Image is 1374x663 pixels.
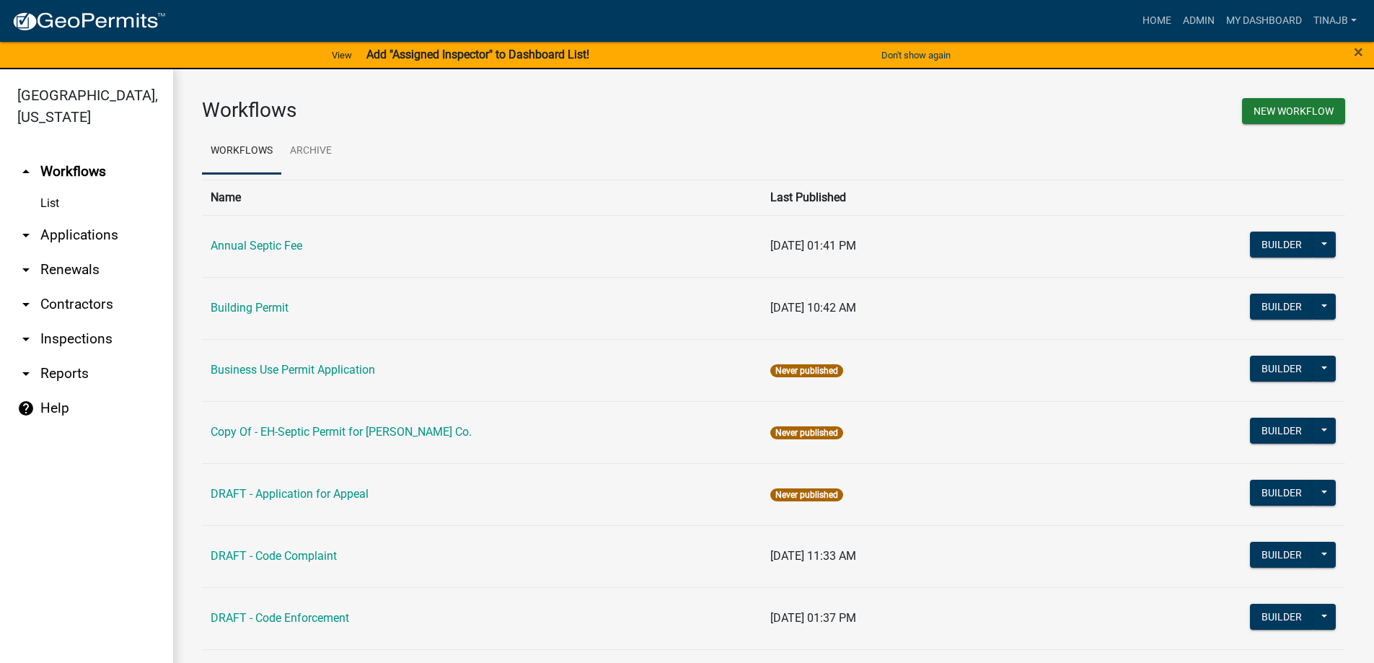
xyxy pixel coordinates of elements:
th: Last Published [762,180,1135,215]
a: Archive [281,128,340,175]
h3: Workflows [202,98,763,123]
th: Name [202,180,762,215]
a: My Dashboard [1220,7,1308,35]
strong: Add "Assigned Inspector" to Dashboard List! [366,48,589,61]
a: Business Use Permit Application [211,363,375,377]
i: arrow_drop_down [17,365,35,382]
button: Builder [1250,480,1313,506]
span: Never published [770,364,843,377]
a: DRAFT - Code Enforcement [211,611,349,625]
i: arrow_drop_down [17,296,35,313]
span: Never published [770,488,843,501]
i: arrow_drop_up [17,163,35,180]
a: Copy Of - EH-Septic Permit for [PERSON_NAME] Co. [211,425,472,439]
span: × [1354,42,1363,62]
a: DRAFT - Code Complaint [211,549,337,563]
i: arrow_drop_down [17,330,35,348]
button: Builder [1250,542,1313,568]
a: Home [1137,7,1177,35]
button: New Workflow [1242,98,1345,124]
a: Admin [1177,7,1220,35]
i: help [17,400,35,417]
button: Builder [1250,418,1313,444]
a: View [326,43,358,67]
button: Builder [1250,294,1313,320]
button: Builder [1250,356,1313,382]
a: Workflows [202,128,281,175]
a: Building Permit [211,301,289,315]
a: Tinajb [1308,7,1362,35]
span: [DATE] 10:42 AM [770,301,856,315]
button: Don't show again [876,43,956,67]
i: arrow_drop_down [17,227,35,244]
span: [DATE] 01:37 PM [770,611,856,625]
span: [DATE] 11:33 AM [770,549,856,563]
button: Close [1354,43,1363,61]
span: Never published [770,426,843,439]
i: arrow_drop_down [17,261,35,278]
a: DRAFT - Application for Appeal [211,487,369,501]
span: [DATE] 01:41 PM [770,239,856,253]
a: Annual Septic Fee [211,239,302,253]
button: Builder [1250,604,1313,630]
button: Builder [1250,232,1313,258]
